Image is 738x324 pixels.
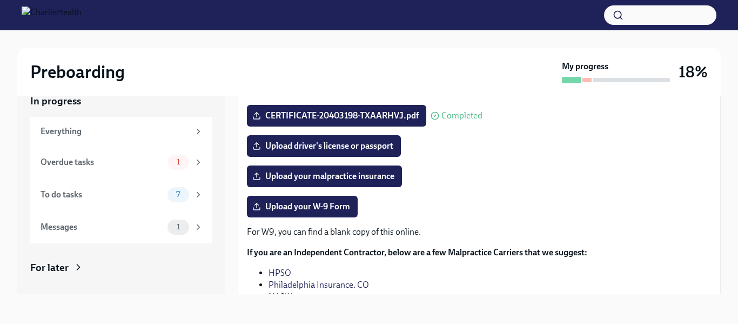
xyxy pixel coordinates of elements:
div: Overdue tasks [41,156,163,168]
strong: My progress [562,61,608,72]
h3: 18% [679,62,708,82]
span: Upload driver's license or passport [254,141,393,151]
a: NASW [269,292,292,302]
a: Philadelphia Insurance. CO [269,280,369,290]
label: Upload driver's license or passport [247,135,401,157]
h2: Preboarding [30,61,125,83]
label: Upload your malpractice insurance [247,166,402,187]
span: 7 [170,190,186,199]
label: CERTIFICATE-20403198-TXAARHVJ.pdf [247,105,426,127]
a: Everything [30,117,212,146]
div: For later [30,261,69,275]
a: Archived [30,292,212,306]
a: Overdue tasks1 [30,146,212,178]
a: Messages1 [30,211,212,243]
span: Upload your malpractice insurance [254,171,394,182]
span: CERTIFICATE-20403198-TXAARHVJ.pdf [254,110,419,121]
a: To do tasks7 [30,178,212,211]
span: Completed [441,111,482,120]
div: Everything [41,125,189,137]
a: For later [30,261,212,275]
img: CharlieHealth [22,6,82,24]
span: 1 [170,223,186,231]
a: In progress [30,94,212,108]
strong: If you are an Independent Contractor, below are a few Malpractice Carriers that we suggest: [247,247,587,257]
p: For W9, you can find a blank copy of this online. [247,226,712,238]
a: HPSO [269,268,291,278]
span: 1 [170,158,186,166]
div: Messages [41,221,163,233]
div: To do tasks [41,189,163,201]
span: Upload your W-9 Form [254,201,350,212]
label: Upload your W-9 Form [247,196,358,217]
